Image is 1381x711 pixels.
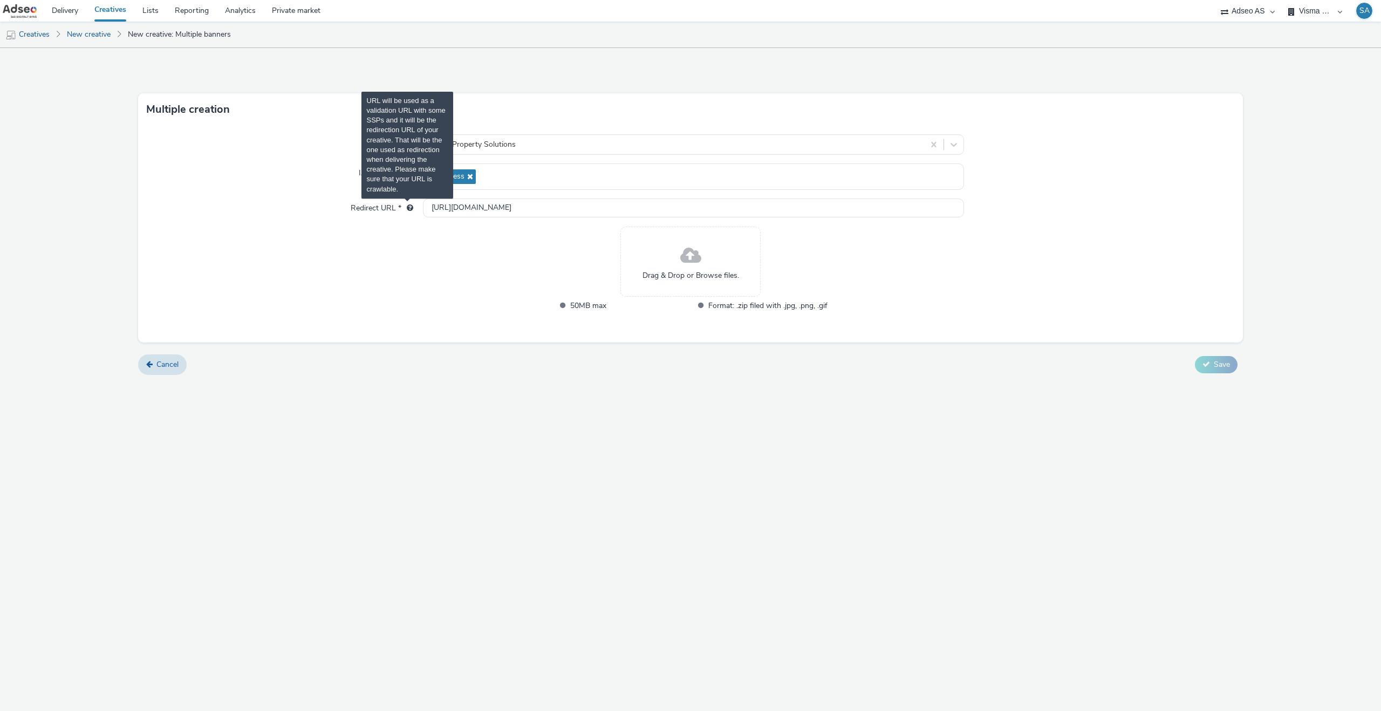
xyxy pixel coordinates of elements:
div: URL will be used as a validation URL with some SSPs and it will be the redirection URL of your cr... [401,203,413,214]
label: Redirect URL * [346,199,418,214]
span: Drag & Drop or Browse files. [642,270,739,281]
a: Cancel [138,354,187,375]
label: IAB categories * [354,163,418,179]
a: New creative [61,22,116,47]
div: SA [1359,3,1370,19]
span: 50MB max [570,299,689,312]
span: Save [1214,359,1230,370]
button: Save [1195,356,1238,373]
span: Business [434,172,464,181]
h3: Multiple creation [146,101,230,118]
img: mobile [5,30,16,40]
a: New creative: Multiple banners [122,22,236,47]
label: Advertiser * [368,134,418,149]
span: Format: .zip filed with .jpg, .png, .gif [708,299,828,312]
img: undefined Logo [3,4,37,18]
span: Cancel [156,359,179,370]
input: url... [423,199,964,217]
